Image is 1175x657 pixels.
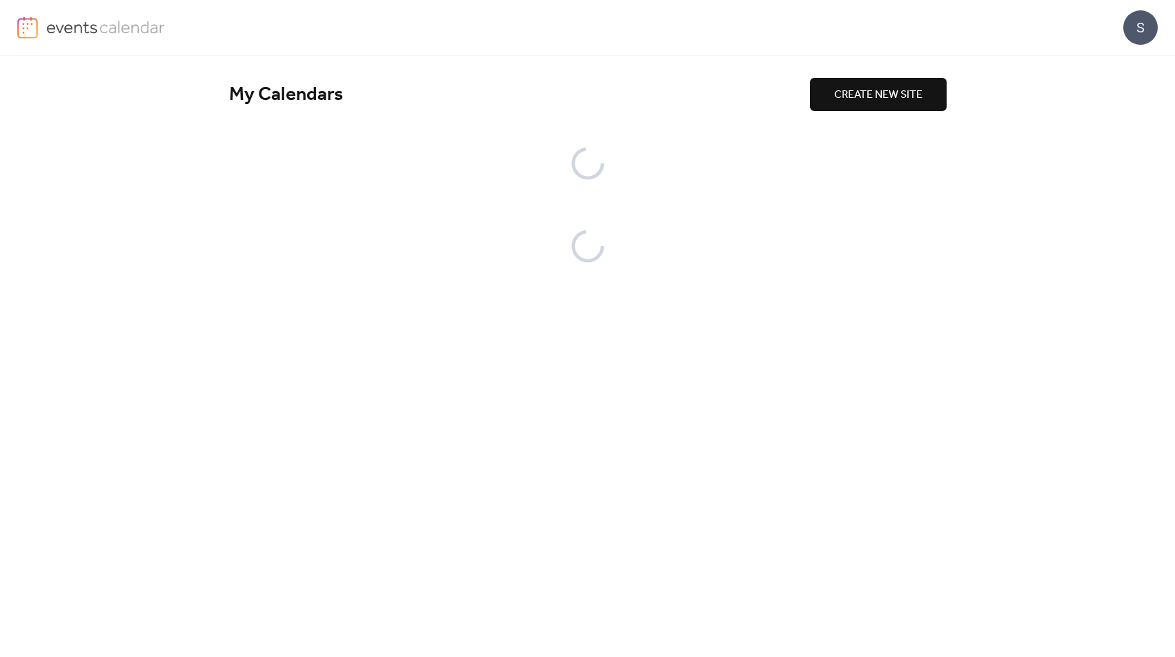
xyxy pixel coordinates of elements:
img: logo [17,17,38,39]
div: My Calendars [229,83,810,107]
button: CREATE NEW SITE [810,78,947,111]
div: S [1123,10,1158,45]
img: logo-type [46,17,166,37]
span: CREATE NEW SITE [834,87,922,103]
